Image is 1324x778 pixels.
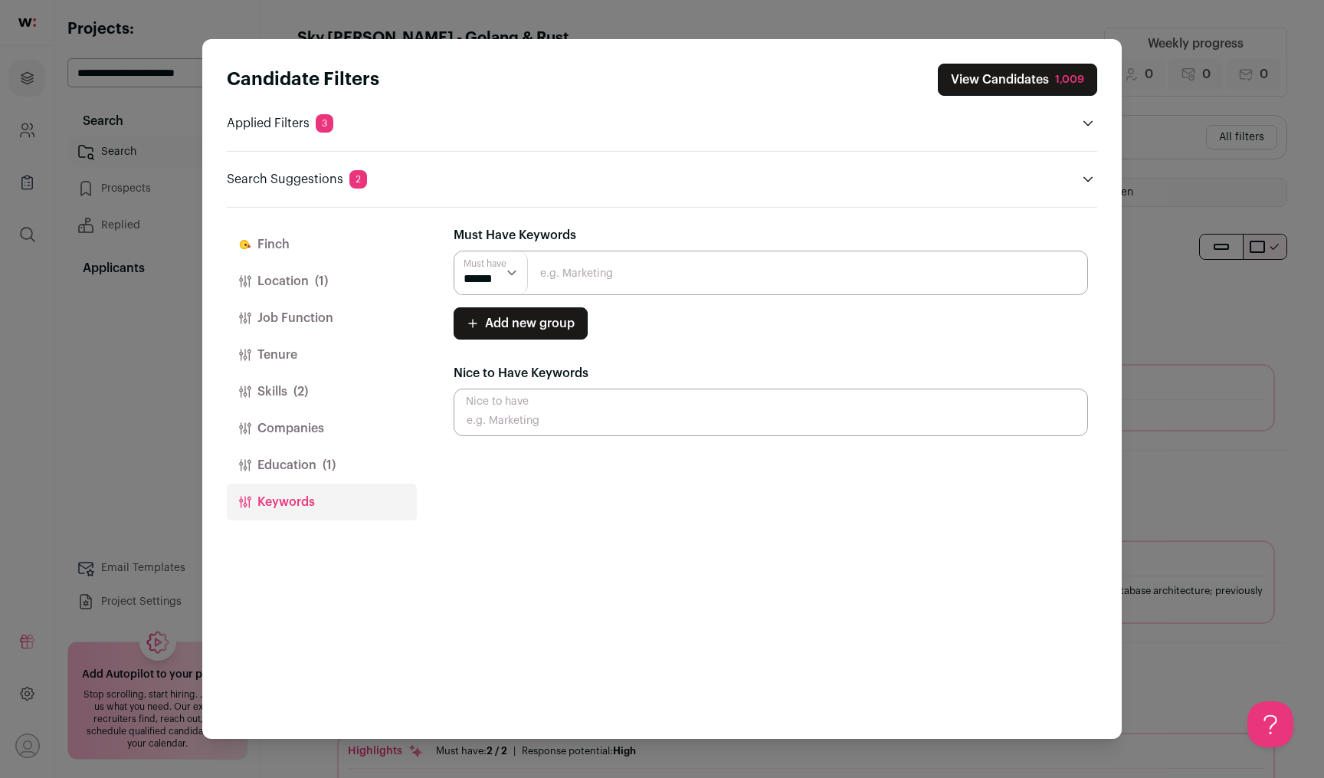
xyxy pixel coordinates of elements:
div: 1,009 [1055,72,1084,87]
span: (2) [293,382,308,401]
button: Tenure [227,336,417,373]
span: 2 [349,170,367,189]
button: Finch [227,226,417,263]
span: (1) [315,272,328,291]
span: Nice to Have Keywords [454,367,588,379]
input: e.g. Marketing [454,389,1088,436]
button: Close search preferences [938,64,1097,96]
span: 3 [316,114,333,133]
button: Location(1) [227,263,417,300]
button: Companies [227,410,417,447]
strong: Candidate Filters [227,71,379,89]
iframe: Help Scout Beacon - Open [1247,701,1293,747]
button: Add new group [454,307,588,340]
button: Job Function [227,300,417,336]
button: Open applied filters [1079,114,1097,133]
span: (1) [323,456,336,474]
button: Skills(2) [227,373,417,410]
p: Search Suggestions [227,170,367,189]
p: Applied Filters [227,114,333,133]
input: e.g. Marketing [454,251,1088,295]
span: Add new group [485,314,575,333]
label: Must Have Keywords [454,226,576,245]
button: Keywords [227,484,417,520]
button: Education(1) [227,447,417,484]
